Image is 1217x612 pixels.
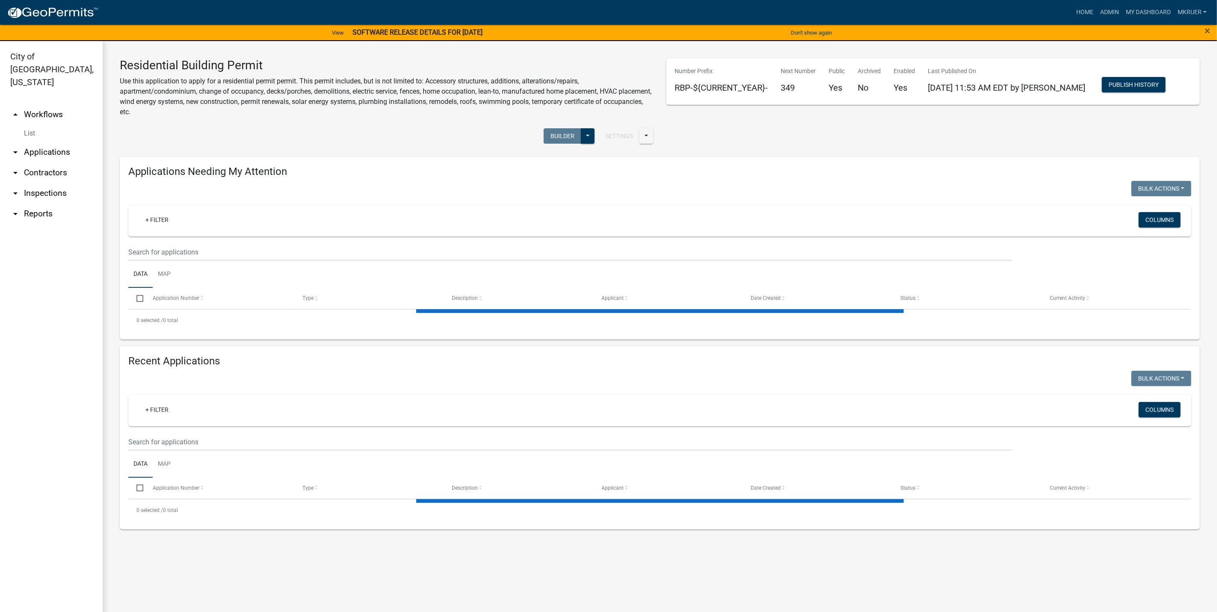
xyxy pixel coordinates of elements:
[751,295,781,301] span: Date Created
[128,478,145,498] datatable-header-cell: Select
[153,485,200,491] span: Application Number
[139,402,175,417] a: + Filter
[128,166,1191,178] h4: Applications Needing My Attention
[928,83,1086,93] span: [DATE] 11:53 AM EDT by [PERSON_NAME]
[928,67,1086,76] p: Last Published On
[1139,402,1181,417] button: Columns
[128,355,1191,367] h4: Recent Applications
[858,83,881,93] h5: No
[1205,26,1211,36] button: Close
[1131,181,1191,196] button: Bulk Actions
[302,295,314,301] span: Type
[829,83,845,93] h5: Yes
[153,261,176,288] a: Map
[751,485,781,491] span: Date Created
[10,188,21,198] i: arrow_drop_down
[858,67,881,76] p: Archived
[294,288,444,308] datatable-header-cell: Type
[1174,4,1210,21] a: mkruer
[10,109,21,120] i: arrow_drop_up
[128,500,1191,521] div: 0 total
[900,485,915,491] span: Status
[444,288,593,308] datatable-header-cell: Description
[294,478,444,498] datatable-header-cell: Type
[128,310,1191,331] div: 0 total
[781,67,816,76] p: Next Number
[329,26,347,40] a: View
[352,28,483,36] strong: SOFTWARE RELEASE DETAILS FOR [DATE]
[444,478,593,498] datatable-header-cell: Description
[675,67,768,76] p: Number Prefix
[1139,212,1181,228] button: Columns
[788,26,835,40] button: Don't show again
[829,67,845,76] p: Public
[145,288,294,308] datatable-header-cell: Application Number
[153,295,200,301] span: Application Number
[1042,478,1191,498] datatable-header-cell: Current Activity
[120,58,654,73] h3: Residential Building Permit
[128,243,1012,261] input: Search for applications
[1097,4,1122,21] a: Admin
[1205,25,1211,37] span: ×
[120,76,654,117] p: Use this application to apply for a residential permit permit. This permit includes, but is not l...
[894,67,915,76] p: Enabled
[900,295,915,301] span: Status
[1122,4,1174,21] a: My Dashboard
[1131,371,1191,386] button: Bulk Actions
[128,451,153,478] a: Data
[302,485,314,491] span: Type
[452,295,478,301] span: Description
[1102,77,1166,92] button: Publish History
[1073,4,1097,21] a: Home
[544,128,581,144] button: Builder
[1042,288,1191,308] datatable-header-cell: Current Activity
[1050,295,1086,301] span: Current Activity
[153,451,176,478] a: Map
[675,83,768,93] h5: RBP-${CURRENT_YEAR}-
[593,288,743,308] datatable-header-cell: Applicant
[10,209,21,219] i: arrow_drop_down
[452,485,478,491] span: Description
[601,295,624,301] span: Applicant
[892,288,1042,308] datatable-header-cell: Status
[136,317,163,323] span: 0 selected /
[10,168,21,178] i: arrow_drop_down
[781,83,816,93] h5: 349
[128,288,145,308] datatable-header-cell: Select
[128,433,1012,451] input: Search for applications
[601,485,624,491] span: Applicant
[892,478,1042,498] datatable-header-cell: Status
[1050,485,1086,491] span: Current Activity
[1102,82,1166,89] wm-modal-confirm: Workflow Publish History
[128,261,153,288] a: Data
[593,478,743,498] datatable-header-cell: Applicant
[743,478,892,498] datatable-header-cell: Date Created
[139,212,175,228] a: + Filter
[599,128,640,144] button: Settings
[10,147,21,157] i: arrow_drop_down
[145,478,294,498] datatable-header-cell: Application Number
[743,288,892,308] datatable-header-cell: Date Created
[894,83,915,93] h5: Yes
[136,507,163,513] span: 0 selected /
